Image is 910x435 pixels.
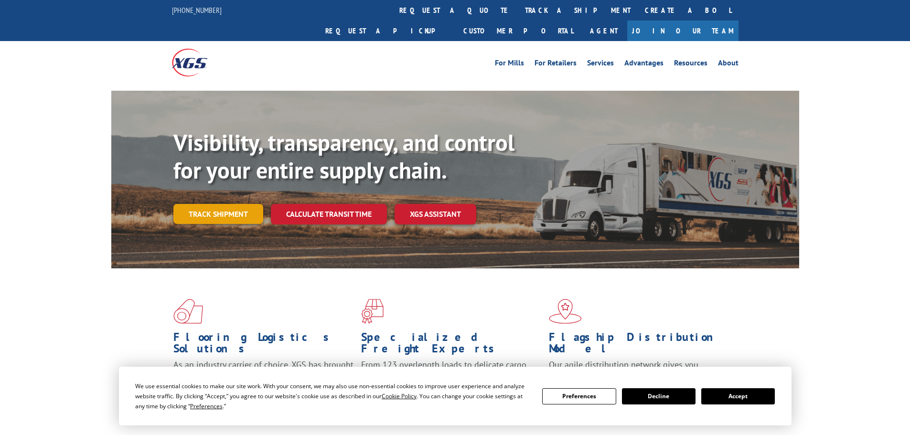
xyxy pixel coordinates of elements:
[119,367,792,425] div: Cookie Consent Prompt
[542,388,616,404] button: Preferences
[271,204,387,224] a: Calculate transit time
[135,381,531,411] div: We use essential cookies to make our site work. With your consent, we may also use non-essential ...
[173,299,203,324] img: xgs-icon-total-supply-chain-intelligence-red
[173,204,263,224] a: Track shipment
[456,21,580,41] a: Customer Portal
[173,127,514,185] b: Visibility, transparency, and control for your entire supply chain.
[624,59,664,70] a: Advantages
[549,331,729,359] h1: Flagship Distribution Model
[395,204,476,224] a: XGS ASSISTANT
[495,59,524,70] a: For Mills
[580,21,627,41] a: Agent
[361,331,542,359] h1: Specialized Freight Experts
[549,299,582,324] img: xgs-icon-flagship-distribution-model-red
[361,299,384,324] img: xgs-icon-focused-on-flooring-red
[535,59,577,70] a: For Retailers
[361,359,542,402] p: From 123 overlength loads to delicate cargo, our experienced staff knows the best way to move you...
[382,392,417,400] span: Cookie Policy
[190,402,223,410] span: Preferences
[549,359,725,382] span: Our agile distribution network gives you nationwide inventory management on demand.
[173,359,353,393] span: As an industry carrier of choice, XGS has brought innovation and dedication to flooring logistics...
[718,59,739,70] a: About
[173,331,354,359] h1: Flooring Logistics Solutions
[622,388,696,404] button: Decline
[701,388,775,404] button: Accept
[587,59,614,70] a: Services
[172,5,222,15] a: [PHONE_NUMBER]
[674,59,707,70] a: Resources
[318,21,456,41] a: Request a pickup
[627,21,739,41] a: Join Our Team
